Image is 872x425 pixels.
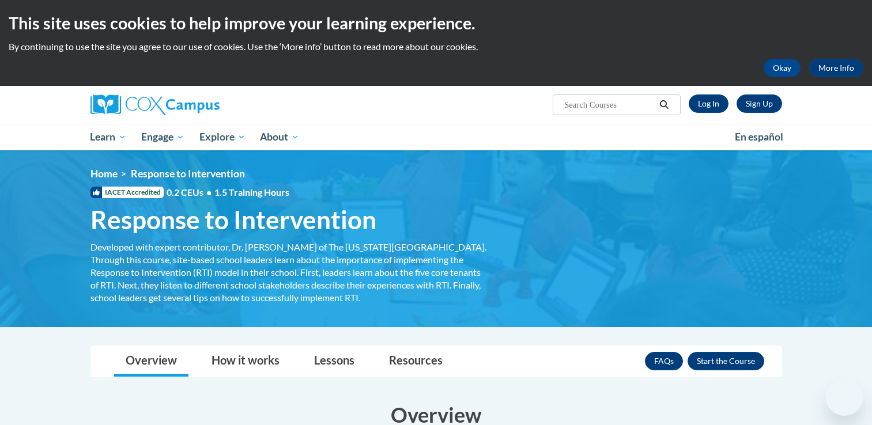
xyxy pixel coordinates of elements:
[9,40,863,53] p: By continuing to use the site you agree to our use of cookies. Use the ‘More info’ button to read...
[131,168,245,180] span: Response to Intervention
[141,130,184,144] span: Engage
[214,187,289,198] span: 1.5 Training Hours
[73,124,799,150] div: Main menu
[90,94,309,115] a: Cox Campus
[200,346,291,377] a: How it works
[826,379,863,416] iframe: Button to launch messaging window
[9,12,863,35] h2: This site uses cookies to help improve your learning experience.
[645,352,683,370] a: FAQs
[252,124,307,150] a: About
[688,352,764,370] button: Enroll
[90,130,126,144] span: Learn
[90,187,164,198] span: IACET Accredited
[90,241,488,304] div: Developed with expert contributor, Dr. [PERSON_NAME] of The [US_STATE][GEOGRAPHIC_DATA]. Through ...
[655,98,673,112] button: Search
[735,131,783,143] span: En español
[764,59,801,77] button: Okay
[90,94,220,115] img: Cox Campus
[378,346,454,377] a: Resources
[134,124,192,150] a: Engage
[689,94,728,113] a: Log In
[199,130,246,144] span: Explore
[737,94,782,113] a: Register
[167,186,289,199] span: 0.2 CEUs
[303,346,366,377] a: Lessons
[90,168,118,180] a: Home
[192,124,253,150] a: Explore
[114,346,188,377] a: Overview
[206,187,212,198] span: •
[563,98,655,112] input: Search Courses
[809,59,863,77] a: More Info
[260,130,299,144] span: About
[727,125,791,149] a: En español
[90,204,376,235] span: Response to Intervention
[83,124,134,150] a: Learn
